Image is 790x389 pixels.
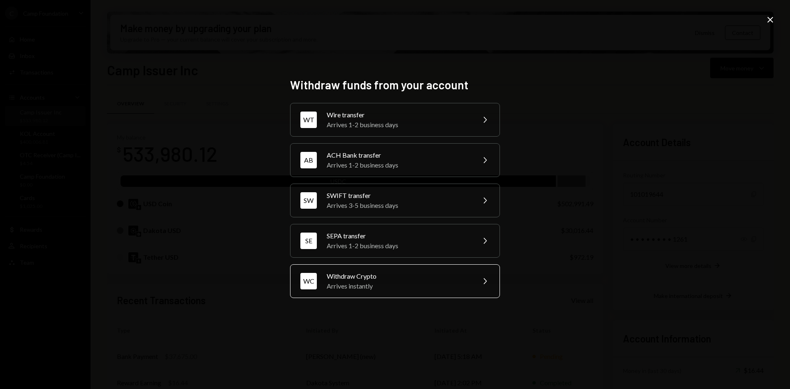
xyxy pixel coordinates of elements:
div: SW [300,192,317,209]
h2: Withdraw funds from your account [290,77,500,93]
div: WT [300,112,317,128]
div: Arrives instantly [327,281,470,291]
div: Arrives 1-2 business days [327,120,470,130]
div: WC [300,273,317,289]
div: Arrives 3-5 business days [327,200,470,210]
div: Withdraw Crypto [327,271,470,281]
div: SWIFT transfer [327,191,470,200]
div: SE [300,233,317,249]
div: Wire transfer [327,110,470,120]
div: Arrives 1-2 business days [327,160,470,170]
button: SESEPA transferArrives 1-2 business days [290,224,500,258]
button: ABACH Bank transferArrives 1-2 business days [290,143,500,177]
div: Arrives 1-2 business days [327,241,470,251]
div: AB [300,152,317,168]
button: WCWithdraw CryptoArrives instantly [290,264,500,298]
div: ACH Bank transfer [327,150,470,160]
div: SEPA transfer [327,231,470,241]
button: WTWire transferArrives 1-2 business days [290,103,500,137]
button: SWSWIFT transferArrives 3-5 business days [290,184,500,217]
